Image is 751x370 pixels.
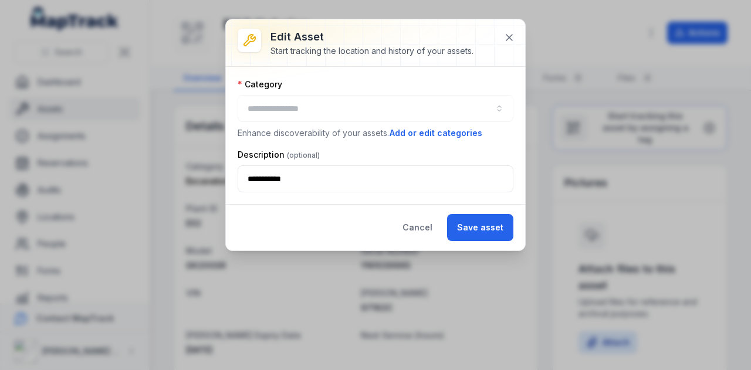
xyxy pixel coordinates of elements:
button: Add or edit categories [389,127,483,140]
div: Start tracking the location and history of your assets. [270,45,473,57]
button: Save asset [447,214,513,241]
h3: Edit asset [270,29,473,45]
label: Category [238,79,282,90]
button: Cancel [393,214,442,241]
label: Description [238,149,320,161]
p: Enhance discoverability of your assets. [238,127,513,140]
